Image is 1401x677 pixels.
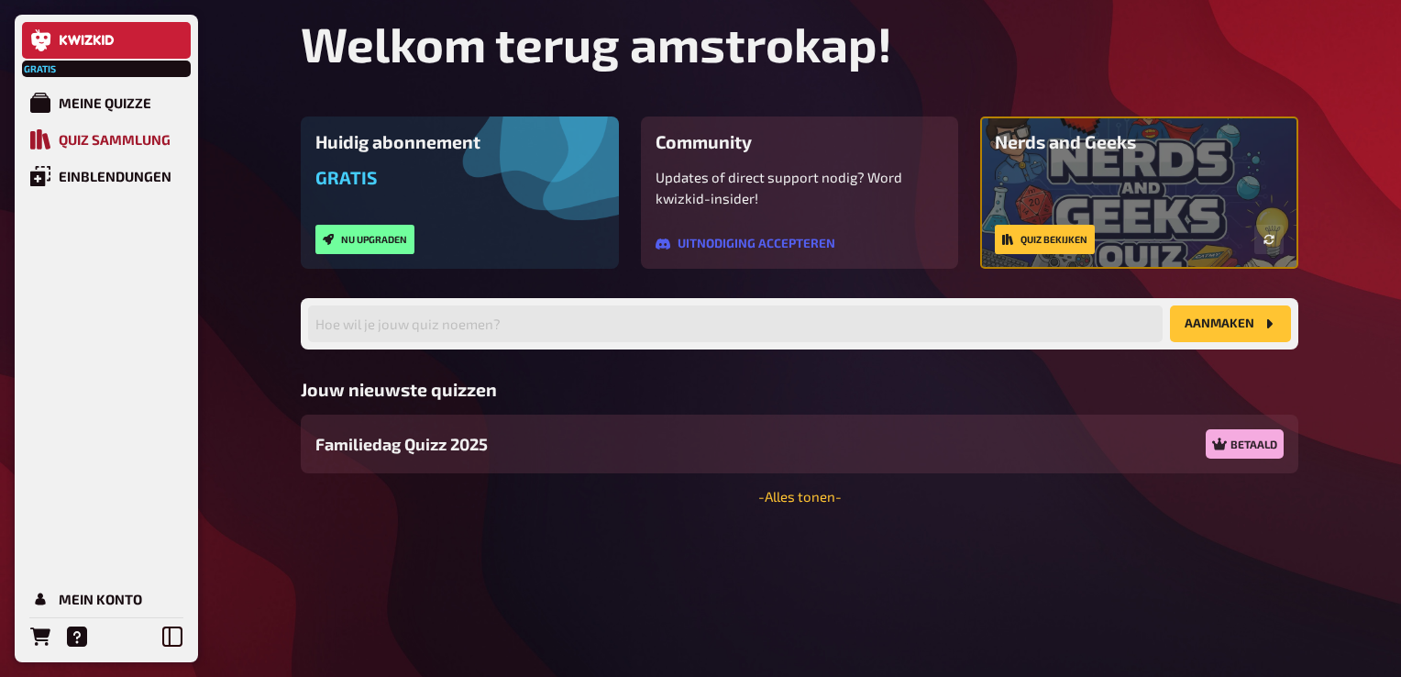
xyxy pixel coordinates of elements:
a: Bestellungen [22,618,59,655]
button: Aanmaken [1170,305,1291,342]
a: Familiedag Quizz 2025Betaald [301,415,1298,473]
a: Hilfe [59,618,95,655]
a: Quiz bekijken [995,225,1095,254]
input: Hoe wil je jouw quiz noemen? [308,305,1163,342]
a: -Alles tonen- [758,488,842,505]
span: Gratis [315,167,377,188]
h3: Huidig abonnement [315,131,604,152]
a: Einblendungen [22,158,191,194]
button: Nu upgraden [315,225,414,254]
a: Meine Quizze [22,84,191,121]
div: Einblendungen [59,168,171,184]
div: Quiz Sammlung [59,131,171,148]
p: Updates of direct support nodig? Word kwizkid-insider! [656,167,944,208]
div: Mein Konto [59,591,142,607]
div: Betaald [1206,429,1284,459]
span: Gratis [24,63,57,74]
h3: Community [656,131,944,152]
h3: Jouw nieuwste quizzen [301,379,1298,400]
h1: Welkom terug amstrokap! [301,15,1298,72]
span: Familiedag Quizz 2025 [315,432,488,457]
h3: Nerds and Geeks [995,131,1284,152]
a: Uitnodiging accepteren [656,237,835,251]
div: Meine Quizze [59,94,151,111]
a: Quiz Sammlung [22,121,191,158]
a: Mein Konto [22,581,191,617]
